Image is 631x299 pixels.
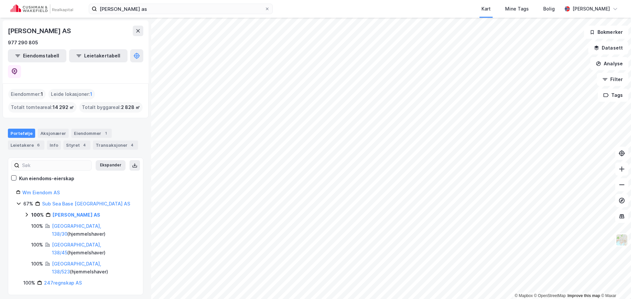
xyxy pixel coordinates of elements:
[79,102,143,113] div: Totalt byggareal :
[597,73,628,86] button: Filter
[8,89,46,99] div: Eiendommer :
[71,129,112,138] div: Eiendommer
[52,242,101,255] a: [GEOGRAPHIC_DATA], 138/45
[584,26,628,39] button: Bokmerker
[481,5,491,13] div: Kart
[568,293,600,298] a: Improve this map
[598,89,628,102] button: Tags
[129,142,135,148] div: 4
[573,5,610,13] div: [PERSON_NAME]
[8,129,35,138] div: Portefølje
[121,103,140,111] span: 2 828 ㎡
[8,102,77,113] div: Totalt tomteareal :
[31,260,43,268] div: 100%
[53,212,100,218] a: [PERSON_NAME] AS
[53,103,74,111] span: 14 292 ㎡
[22,190,60,195] a: Wm Eiendom AS
[598,267,631,299] iframe: Chat Widget
[598,267,631,299] div: Kontrollprogram for chat
[47,140,61,150] div: Info
[52,261,101,274] a: [GEOGRAPHIC_DATA], 138/523
[44,280,82,286] a: 247regnskap AS
[35,142,42,148] div: 6
[38,129,69,138] div: Aksjonærer
[23,279,35,287] div: 100%
[52,222,135,238] div: ( hjemmelshaver )
[31,241,43,249] div: 100%
[90,90,92,98] span: 1
[505,5,529,13] div: Mine Tags
[81,142,88,148] div: 4
[616,234,628,246] img: Z
[515,293,533,298] a: Mapbox
[543,5,555,13] div: Bolig
[31,211,44,219] div: 100%
[19,175,74,182] div: Kun eiendoms-eierskap
[31,222,43,230] div: 100%
[48,89,95,99] div: Leide lokasjoner :
[63,140,90,150] div: Styret
[93,140,138,150] div: Transaksjoner
[23,200,33,208] div: 67%
[11,4,73,13] img: cushman-wakefield-realkapital-logo.202ea83816669bd177139c58696a8fa1.svg
[69,49,128,62] button: Leietakertabell
[52,241,135,257] div: ( hjemmelshaver )
[19,160,91,170] input: Søk
[52,260,135,276] div: ( hjemmelshaver )
[97,4,265,14] input: Søk på adresse, matrikkel, gårdeiere, leietakere eller personer
[588,41,628,54] button: Datasett
[41,90,43,98] span: 1
[103,130,109,137] div: 1
[8,49,66,62] button: Eiendomstabell
[96,160,126,171] button: Ekspander
[8,26,72,36] div: [PERSON_NAME] AS
[52,223,101,237] a: [GEOGRAPHIC_DATA], 138/30
[590,57,628,70] button: Analyse
[8,39,38,47] div: 977 290 805
[8,140,44,150] div: Leietakere
[534,293,566,298] a: OpenStreetMap
[42,201,130,206] a: Sub Sea Base [GEOGRAPHIC_DATA] AS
